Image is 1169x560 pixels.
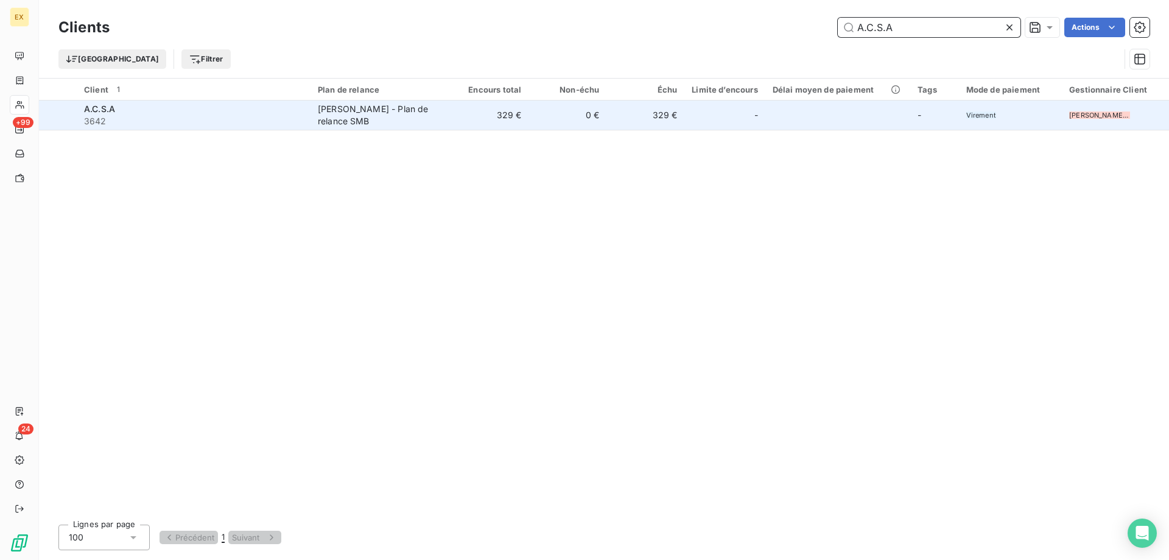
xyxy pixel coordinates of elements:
span: 24 [18,424,33,434]
div: [PERSON_NAME] - Plan de relance SMB [318,103,443,127]
h3: Clients [58,16,110,38]
div: Open Intercom Messenger [1128,519,1157,548]
button: Filtrer [181,49,230,69]
div: Non-échu [536,85,599,94]
div: Plan de relance [318,85,443,94]
span: A.C.S.A [84,104,115,114]
img: Logo LeanPay [10,533,29,553]
div: Mode de paiement [966,85,1055,94]
span: +99 [13,117,33,128]
a: +99 [10,119,29,139]
span: 100 [69,531,83,544]
button: [GEOGRAPHIC_DATA] [58,49,166,69]
span: [PERSON_NAME][EMAIL_ADDRESS][DOMAIN_NAME] [1069,112,1130,119]
div: Échu [614,85,677,94]
td: 329 € [606,101,684,130]
span: Client [84,85,108,94]
div: Gestionnaire Client [1069,85,1162,94]
button: 1 [218,531,228,544]
input: Rechercher [838,18,1020,37]
span: 1 [222,532,225,543]
div: Encours total [458,85,521,94]
span: - [918,110,921,120]
td: 329 € [451,101,528,130]
div: Tags [918,85,952,94]
button: Précédent [160,531,218,544]
span: 3642 [84,115,303,127]
div: EX [10,7,29,27]
span: Virement [966,112,996,119]
button: Suivant [228,531,281,544]
span: - [754,109,758,121]
div: Délai moyen de paiement [773,85,903,94]
span: 1 [113,84,124,95]
button: Actions [1064,18,1125,37]
div: Limite d’encours [692,85,757,94]
td: 0 € [528,101,606,130]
